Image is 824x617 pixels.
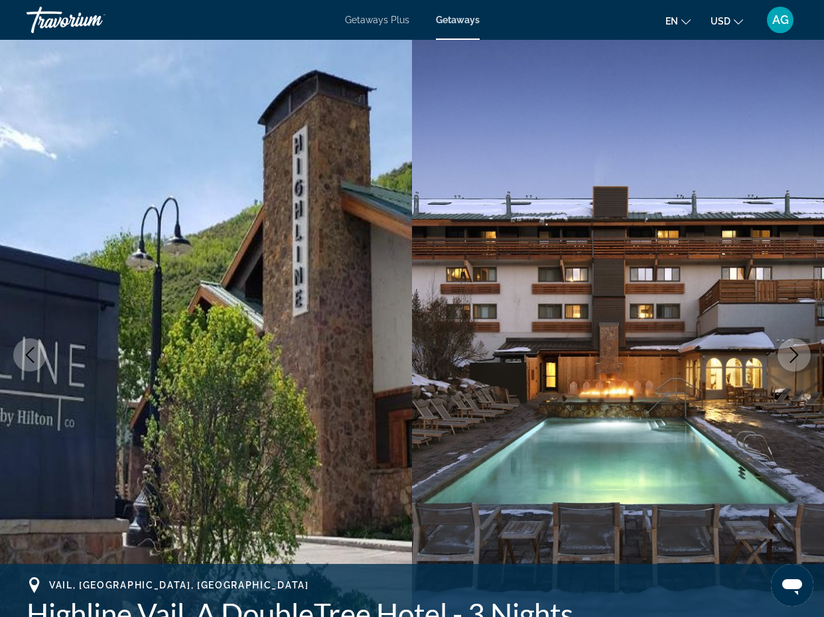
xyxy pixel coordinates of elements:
button: User Menu [763,6,797,34]
span: en [665,16,678,27]
span: USD [711,16,730,27]
a: Travorium [27,3,159,37]
a: Getaways Plus [345,15,409,25]
button: Change currency [711,11,743,31]
button: Change language [665,11,691,31]
span: Vail, [GEOGRAPHIC_DATA], [GEOGRAPHIC_DATA] [49,580,309,590]
span: AG [772,13,789,27]
button: Previous image [13,338,46,372]
button: Next image [778,338,811,372]
a: Getaways [436,15,480,25]
iframe: Button to launch messaging window [771,564,813,606]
